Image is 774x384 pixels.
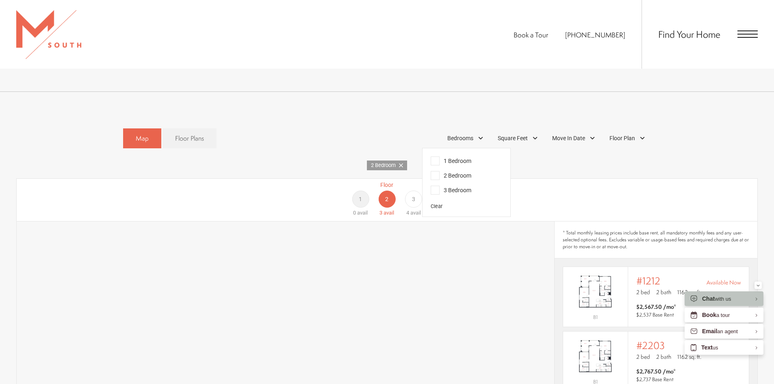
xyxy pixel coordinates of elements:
span: 4 [406,210,409,216]
span: * Total monthly leasing prices include base rent, all mandatory monthly fees and any user-selecte... [563,230,749,250]
span: [PHONE_NUMBER] [565,30,625,39]
span: 0 [353,210,356,216]
span: $2,767.50 /mo* [636,367,676,375]
img: MSouth [16,10,81,59]
span: Bedrooms [447,134,473,143]
span: Square Feet [498,134,528,143]
span: $2,737 Base Rent [636,376,674,383]
span: Available Now [707,278,741,286]
span: 3 Bedroom [431,186,471,195]
a: Floor 3 [400,181,427,217]
span: $2,537 Base Rent [636,311,674,318]
a: Find Your Home [658,28,720,41]
span: 2 Bedroom [371,162,399,169]
span: 2 bath [656,353,671,361]
span: B1 [593,314,598,321]
button: Open Menu [737,30,758,38]
img: #1212 - 2 bedroom floor plan layout with 2 bathrooms and 1162 square feet [563,271,628,312]
span: #2203 [636,340,665,351]
a: Call Us at 813-570-8014 [565,30,625,39]
span: avail [357,210,368,216]
span: Floor Plans [175,134,204,143]
span: 1162 sq. ft. [677,353,701,361]
span: Move In Date [552,134,585,143]
span: 2 Bedroom [431,171,471,180]
span: avail [410,210,421,216]
span: #1212 [636,275,660,286]
a: View #1212 [563,267,749,327]
span: 1 [359,195,362,204]
span: 2 bed [636,288,650,296]
span: 2 bed [636,353,650,361]
span: 2 bath [656,288,671,296]
img: #2203 - 2 bedroom floor plan layout with 2 bathrooms and 1162 square feet [563,336,628,377]
a: Floor 1 [347,181,374,217]
span: Map [136,134,149,143]
span: 1 Bedroom [431,156,471,165]
span: 3 [412,195,415,204]
span: 1162 sq. ft. [677,288,701,296]
a: 2 Bedroom [367,161,407,171]
span: Floor Plan [609,134,635,143]
button: Clear [431,203,442,210]
a: Book a Tour [514,30,548,39]
span: $2,567.50 /mo* [636,303,676,311]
